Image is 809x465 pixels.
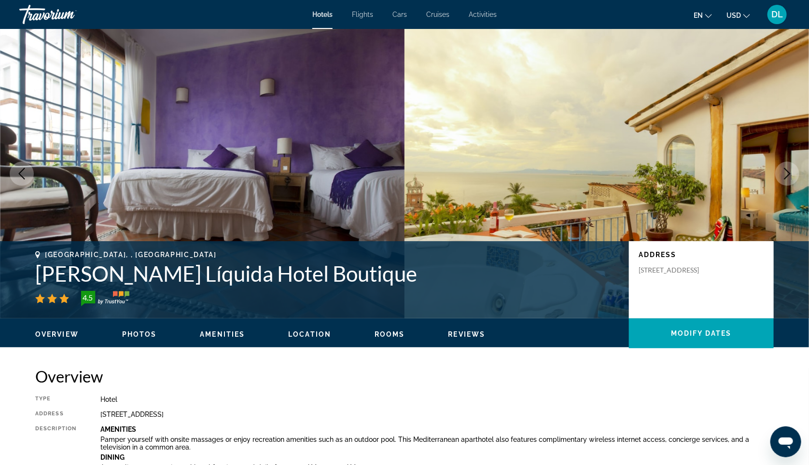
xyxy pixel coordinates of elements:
h2: Overview [35,367,774,386]
div: Hotel [100,396,774,403]
span: Location [288,330,331,338]
span: USD [726,12,741,19]
h1: [PERSON_NAME] Líquida Hotel Boutique [35,261,619,286]
button: Rooms [375,330,405,339]
div: 4.5 [78,292,98,303]
p: [STREET_ADDRESS] [639,266,716,274]
button: Modify Dates [629,318,774,348]
a: Activities [469,11,497,18]
button: Next image [775,162,799,186]
a: Hotels [312,11,333,18]
p: Pamper yourself with onsite massages or enjoy recreation amenities such as an outdoor pool. This ... [100,436,774,451]
span: [GEOGRAPHIC_DATA], , [GEOGRAPHIC_DATA] [45,251,217,259]
iframe: Button to launch messaging window [770,426,801,457]
span: Overview [35,330,79,338]
div: Type [35,396,76,403]
a: Flights [352,11,373,18]
a: Cruises [426,11,449,18]
b: Amenities [100,425,136,433]
button: Photos [122,330,157,339]
span: en [694,12,703,19]
button: User Menu [765,4,790,25]
a: Travorium [19,2,116,27]
div: [STREET_ADDRESS] [100,410,774,418]
button: Reviews [448,330,486,339]
span: Amenities [200,330,245,338]
b: Dining [100,453,125,461]
button: Amenities [200,330,245,339]
button: Location [288,330,331,339]
img: TrustYou guest rating badge [81,291,129,306]
span: Reviews [448,330,486,338]
button: Overview [35,330,79,339]
button: Previous image [10,162,34,186]
button: Change currency [726,8,750,22]
div: Address [35,410,76,418]
span: Modify Dates [671,329,731,337]
span: DL [771,10,783,19]
span: Photos [122,330,157,338]
button: Change language [694,8,712,22]
p: Address [639,251,764,259]
a: Cars [392,11,407,18]
span: Rooms [375,330,405,338]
